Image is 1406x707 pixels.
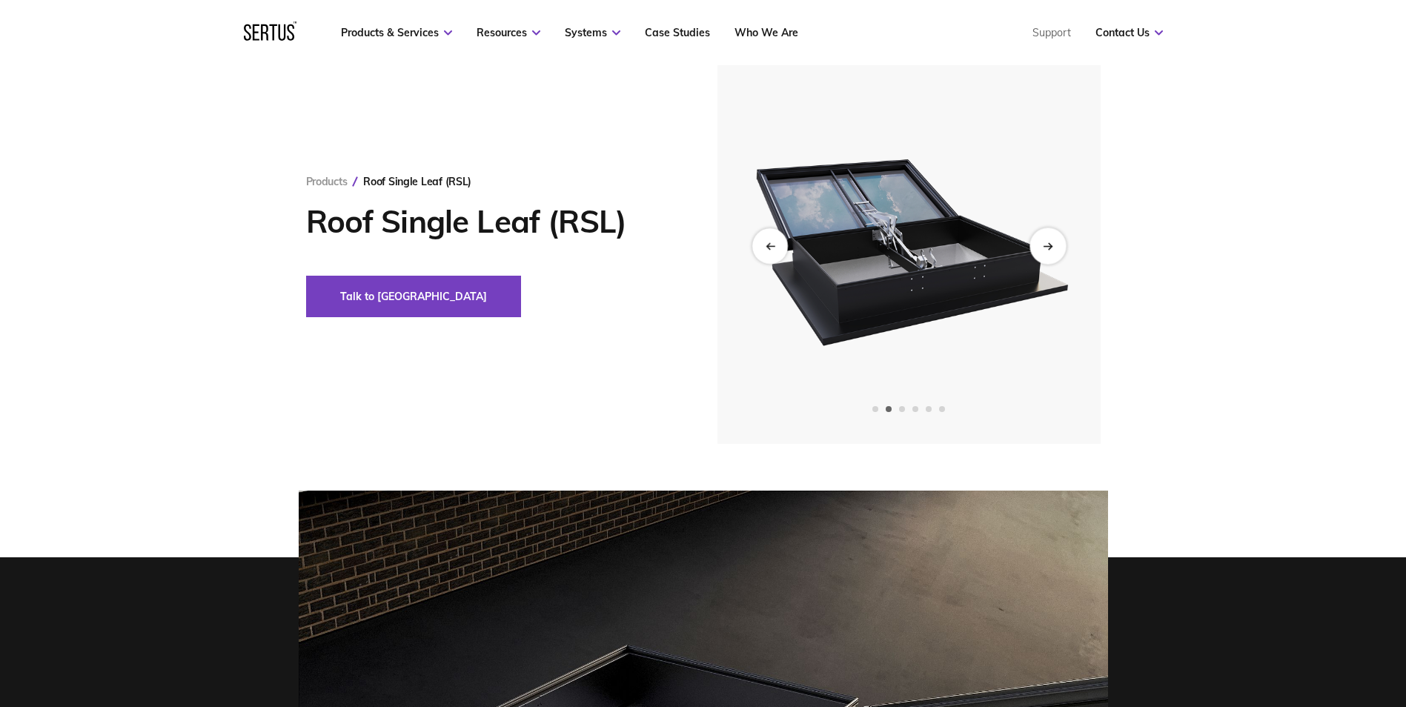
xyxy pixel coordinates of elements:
[899,406,905,412] span: Go to slide 3
[306,276,521,317] button: Talk to [GEOGRAPHIC_DATA]
[645,26,710,39] a: Case Studies
[752,228,788,264] div: Previous slide
[1095,26,1163,39] a: Contact Us
[912,406,918,412] span: Go to slide 4
[477,26,540,39] a: Resources
[341,26,452,39] a: Products & Services
[306,175,348,188] a: Products
[1029,228,1066,264] div: Next slide
[1032,26,1071,39] a: Support
[872,406,878,412] span: Go to slide 1
[926,406,932,412] span: Go to slide 5
[734,26,798,39] a: Who We Are
[306,203,673,240] h1: Roof Single Leaf (RSL)
[565,26,620,39] a: Systems
[939,406,945,412] span: Go to slide 6
[1139,535,1406,707] iframe: Chat Widget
